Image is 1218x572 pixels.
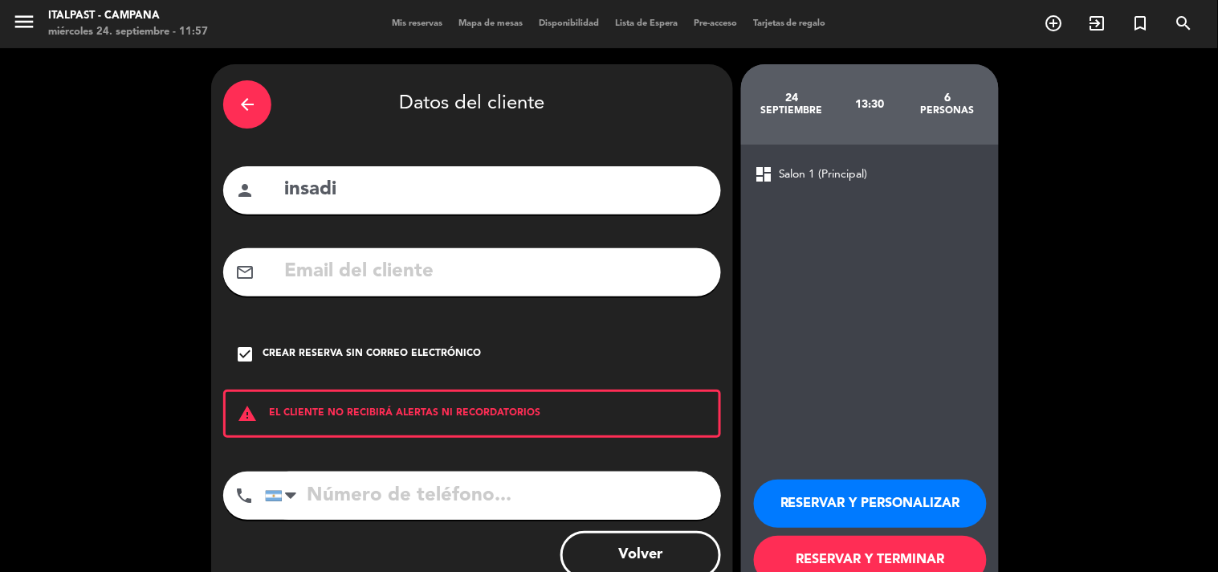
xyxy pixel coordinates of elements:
[48,8,208,24] div: Italpast - Campana
[1131,14,1151,33] i: turned_in_not
[238,95,257,114] i: arrow_back
[1045,14,1064,33] i: add_circle_outline
[1175,14,1194,33] i: search
[754,480,987,528] button: RESERVAR Y PERSONALIZAR
[779,165,868,184] span: Salon 1 (Principal)
[266,472,303,519] div: Argentina: +54
[753,92,831,104] div: 24
[745,19,834,28] span: Tarjetas de regalo
[235,181,255,200] i: person
[223,390,721,438] div: EL CLIENTE NO RECIBIRÁ ALERTAS NI RECORDATORIOS
[384,19,450,28] span: Mis reservas
[607,19,686,28] span: Lista de Espera
[12,10,36,39] button: menu
[12,10,36,34] i: menu
[909,92,987,104] div: 6
[450,19,531,28] span: Mapa de mesas
[226,404,269,423] i: warning
[1088,14,1107,33] i: exit_to_app
[909,104,987,117] div: personas
[234,486,254,505] i: phone
[531,19,607,28] span: Disponibilidad
[686,19,745,28] span: Pre-acceso
[235,263,255,282] i: mail_outline
[283,174,709,206] input: Nombre del cliente
[48,24,208,40] div: miércoles 24. septiembre - 11:57
[831,76,909,133] div: 13:30
[283,255,709,288] input: Email del cliente
[223,76,721,133] div: Datos del cliente
[235,345,255,364] i: check_box
[754,165,773,184] span: dashboard
[265,472,721,520] input: Número de teléfono...
[263,346,481,362] div: Crear reserva sin correo electrónico
[753,104,831,117] div: septiembre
